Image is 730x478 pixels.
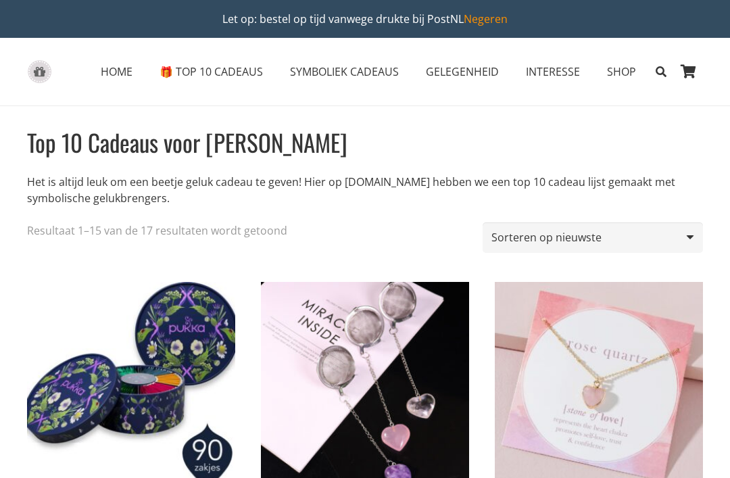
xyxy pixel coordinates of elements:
[512,55,593,89] a: INTERESSEINTERESSE Menu
[650,55,673,89] a: Zoeken
[101,64,132,79] span: HOME
[27,127,692,158] h1: Top 10 Cadeaus voor [PERSON_NAME]
[87,55,146,89] a: HOMEHOME Menu
[464,11,508,26] a: Negeren
[607,64,636,79] span: SHOP
[27,174,692,206] p: Het is altijd leuk om een beetje geluk cadeau te geven! Hier op [DOMAIN_NAME] hebben we een top 1...
[426,64,499,79] span: GELEGENHEID
[526,64,580,79] span: INTERESSE
[27,222,287,239] p: Resultaat 1–15 van de 17 resultaten wordt getoond
[146,55,276,89] a: 🎁 TOP 10 CADEAUS🎁 TOP 10 CADEAUS Menu
[412,55,512,89] a: GELEGENHEIDGELEGENHEID Menu
[483,222,703,253] select: Winkelbestelling
[27,60,52,84] a: gift-box-icon-grey-inspirerendwinkelen
[673,38,703,105] a: Winkelwagen
[593,55,650,89] a: SHOPSHOP Menu
[290,64,399,79] span: SYMBOLIEK CADEAUS
[276,55,412,89] a: SYMBOLIEK CADEAUSSYMBOLIEK CADEAUS Menu
[160,64,263,79] span: 🎁 TOP 10 CADEAUS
